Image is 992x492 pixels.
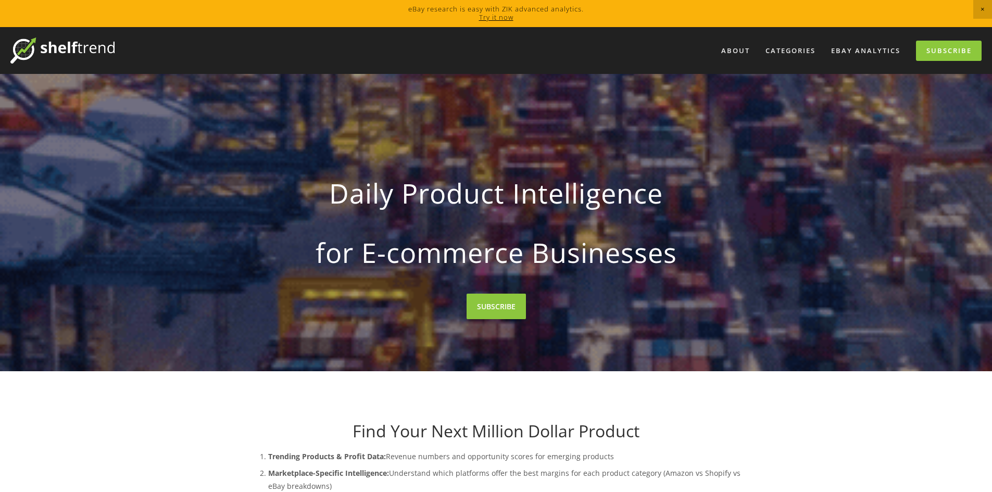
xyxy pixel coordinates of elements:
[467,294,526,319] a: SUBSCRIBE
[268,468,389,478] strong: Marketplace-Specific Intelligence:
[264,169,729,218] strong: Daily Product Intelligence
[714,42,757,59] a: About
[10,37,115,64] img: ShelfTrend
[247,421,745,441] h1: Find Your Next Million Dollar Product
[268,451,386,461] strong: Trending Products & Profit Data:
[264,228,729,277] strong: for E-commerce Businesses
[916,41,982,61] a: Subscribe
[479,12,513,22] a: Try it now
[824,42,907,59] a: eBay Analytics
[759,42,822,59] div: Categories
[268,450,745,463] p: Revenue numbers and opportunity scores for emerging products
